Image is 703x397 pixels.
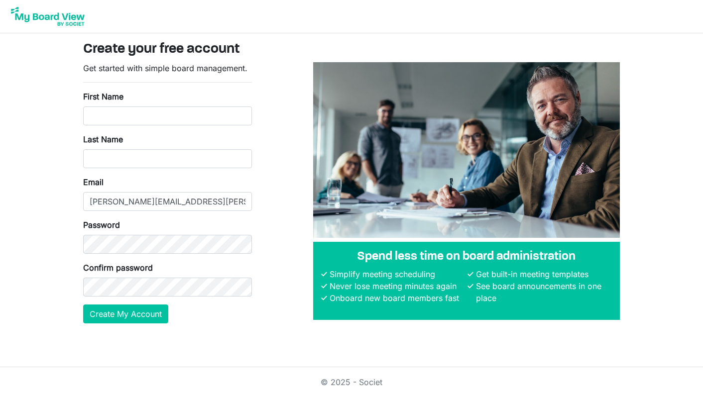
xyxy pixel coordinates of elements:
[83,41,620,58] h3: Create your free account
[83,133,123,145] label: Last Name
[83,176,104,188] label: Email
[473,268,612,280] li: Get built-in meeting templates
[83,219,120,231] label: Password
[327,292,466,304] li: Onboard new board members fast
[83,63,247,73] span: Get started with simple board management.
[83,262,153,274] label: Confirm password
[83,304,168,323] button: Create My Account
[83,91,123,102] label: First Name
[327,280,466,292] li: Never lose meeting minutes again
[321,377,382,387] a: © 2025 - Societ
[321,250,612,264] h4: Spend less time on board administration
[473,280,612,304] li: See board announcements in one place
[313,62,620,238] img: A photograph of board members sitting at a table
[327,268,466,280] li: Simplify meeting scheduling
[8,4,88,29] img: My Board View Logo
